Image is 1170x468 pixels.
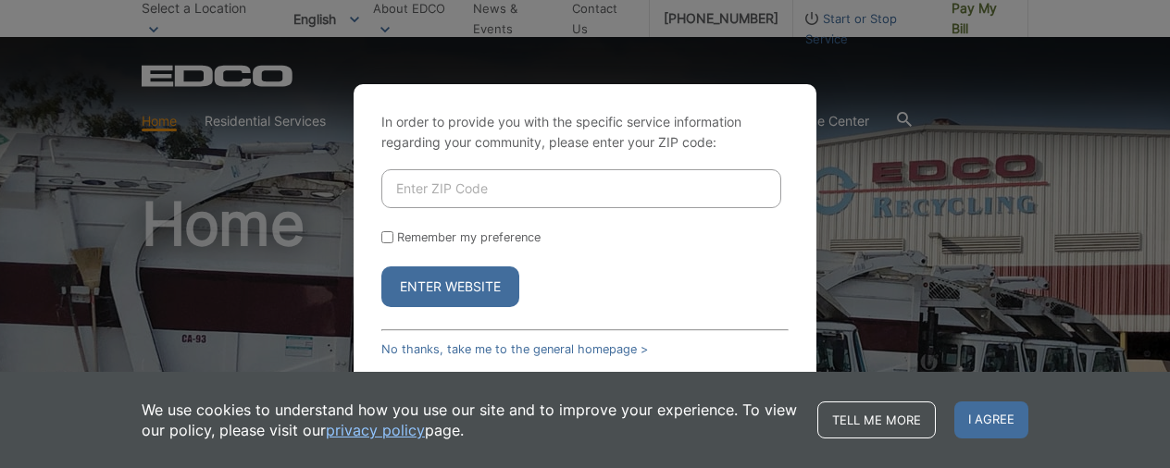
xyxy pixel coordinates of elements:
a: Tell me more [817,401,936,438]
p: In order to provide you with the specific service information regarding your community, please en... [381,112,789,153]
a: privacy policy [326,420,425,440]
input: Enter ZIP Code [381,169,781,208]
span: I agree [954,401,1028,438]
p: We use cookies to understand how you use our site and to improve your experience. To view our pol... [142,400,799,440]
button: Enter Website [381,266,519,307]
label: Remember my preference [397,230,541,244]
a: No thanks, take me to the general homepage > [381,342,648,356]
